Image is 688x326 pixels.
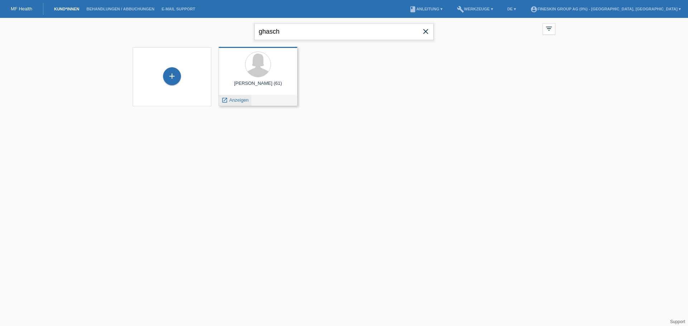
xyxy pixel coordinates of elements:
[504,7,520,11] a: DE ▾
[83,7,158,11] a: Behandlungen / Abbuchungen
[221,97,249,103] a: launch Anzeigen
[51,7,83,11] a: Kund*innen
[409,6,416,13] i: book
[406,7,446,11] a: bookAnleitung ▾
[545,25,553,33] i: filter_list
[421,27,430,36] i: close
[221,97,228,103] i: launch
[163,70,181,82] div: Kund*in hinzufügen
[453,7,497,11] a: buildWerkzeuge ▾
[224,81,292,92] div: [PERSON_NAME] (61)
[11,6,32,11] a: MF Health
[457,6,464,13] i: build
[670,319,685,324] a: Support
[254,23,434,40] input: Suche...
[527,7,684,11] a: account_circleFineSkin Group AG (0%) - [GEOGRAPHIC_DATA], [GEOGRAPHIC_DATA] ▾
[530,6,537,13] i: account_circle
[229,97,249,103] span: Anzeigen
[158,7,199,11] a: E-Mail Support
